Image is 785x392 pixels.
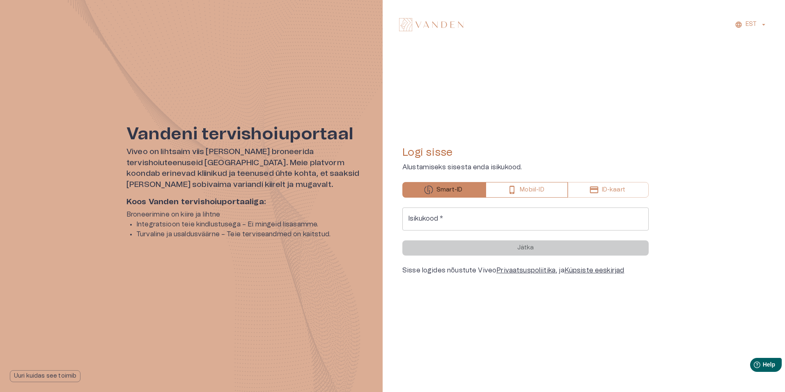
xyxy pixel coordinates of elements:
[746,20,757,29] p: EST
[402,182,486,198] button: Smart-ID
[496,267,555,274] a: Privaatsuspoliitika
[402,146,649,159] h4: Logi sisse
[402,162,649,172] p: Alustamiseks sisesta enda isikukood.
[486,182,567,198] button: Mobiil-ID
[734,18,769,30] button: EST
[565,267,624,274] a: Küpsiste eeskirjad
[568,182,649,198] button: ID-kaart
[721,355,785,378] iframe: Help widget launcher
[436,186,462,194] p: Smart-ID
[520,186,544,194] p: Mobiil-ID
[402,265,649,275] div: Sisse logides nõustute Viveo , ja
[14,372,76,380] p: Uuri kuidas see toimib
[602,186,625,194] p: ID-kaart
[399,18,464,31] img: Vanden logo
[10,370,80,382] button: Uuri kuidas see toimib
